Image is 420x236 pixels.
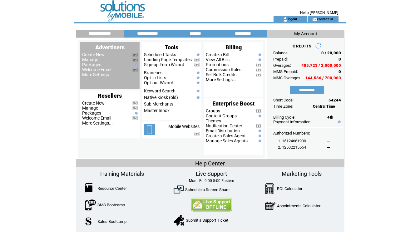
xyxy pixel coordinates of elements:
[206,128,240,133] a: Email Distribution
[288,17,297,21] a: logout
[185,187,230,192] a: Schedule a Screen Share
[132,53,138,57] img: video.png
[144,52,176,57] a: Scheduled Tasks
[195,90,200,92] img: help.gif
[82,52,105,57] a: Create New
[144,124,155,135] img: mobile-websites.png
[273,51,289,55] span: Balance:
[300,11,338,15] span: Hello [PERSON_NAME]
[196,170,227,177] span: Live Support
[256,73,261,76] img: video.png
[82,62,101,67] a: Packages
[195,160,225,167] span: Help Center
[194,63,200,66] img: video.png
[206,72,236,77] a: Sell Bulk Credits
[98,92,122,99] span: Resellers
[256,68,261,71] img: video.png
[294,31,317,36] span: My Account
[191,198,232,212] img: Contact Us
[273,104,293,109] span: Time Zone:
[338,69,341,74] span: 0
[273,115,295,120] span: Billing Cycle:
[256,109,261,113] img: video.png
[277,186,302,191] a: ROI Calculator
[321,51,341,55] span: 0 / 20,000
[82,67,111,72] a: Welcome Email
[273,131,310,135] span: Authorized Numbers:
[277,204,320,208] a: Appointments Calculator
[82,101,105,106] a: Create New
[144,62,184,67] a: Sign-up Form Wizard
[144,75,166,80] a: Opt-in Lists
[165,44,178,51] span: Tools
[206,113,237,118] a: Content Groups
[82,72,113,77] a: More Settings...
[257,135,261,137] img: help.gif
[206,62,229,67] a: Promotions
[132,58,138,61] img: video.png
[206,133,246,138] a: Create a Sales Agent
[257,53,261,56] img: help.gif
[206,77,236,82] a: More Settings...
[144,101,173,106] a: Sub Merchants
[257,115,261,117] img: help.gif
[144,57,192,62] a: Landing Page Templates
[97,186,127,191] a: Resource Center
[212,100,254,107] span: Enterprise Boost
[195,96,200,99] img: help.gif
[82,120,113,125] a: More Settings...
[283,17,288,22] img: account_icon.gif
[278,145,306,150] span: 2. 12532215554
[273,76,301,80] span: MMS Overages:
[336,120,341,123] img: help.gif
[225,44,242,51] span: Billing
[195,71,200,74] img: help.gif
[144,95,178,100] a: Native Kiosk (old)
[194,58,200,61] img: video.png
[194,132,200,135] img: video.png
[293,44,312,48] span: CREDITS
[132,68,138,71] img: video.png
[99,170,144,177] span: Training Materials
[82,116,111,120] a: Welcome Email
[317,17,334,21] a: contact us
[273,98,294,102] span: Short Code:
[327,115,333,120] span: 4th
[206,118,221,123] a: Themes
[144,88,175,93] a: Keyword Search
[256,124,261,128] img: video.png
[144,108,170,113] a: Master Inbox
[206,108,220,113] a: Groups
[206,67,241,72] a: Commission Rules
[282,170,322,177] span: Marketing Tools
[273,57,288,61] span: Prepaid:
[195,76,200,79] img: help.gif
[273,120,310,124] a: Payment Information
[257,58,261,61] img: help.gif
[313,104,335,109] span: Central Time
[174,184,184,194] img: ScreenShare.png
[329,98,341,102] span: 54244
[133,112,138,115] img: help.gif
[278,139,306,143] span: 1. 15124661900
[206,52,229,57] a: Create a Bill
[305,76,341,80] span: 144,586 / 700,000
[82,111,101,116] a: Packages
[206,57,230,62] a: View All Bills
[273,63,291,68] span: Overages:
[338,57,341,61] span: 0
[85,199,96,210] img: SMSBootcamp.png
[265,183,274,194] img: Calculator.png
[82,57,98,62] a: Manage
[206,123,242,128] a: Notification Center
[174,215,184,226] img: SupportTicket.png
[257,130,261,132] img: help.gif
[206,138,248,143] a: Manage Sales Agents
[301,63,341,68] span: 485,723 / 2,000,000
[85,183,92,193] img: ResourceCenter.png
[132,101,138,105] img: video.png
[97,203,125,207] a: SMS Bootcamp
[82,106,98,111] a: Manage
[265,200,275,211] img: AppointmentCalc.png
[256,63,261,66] img: video.png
